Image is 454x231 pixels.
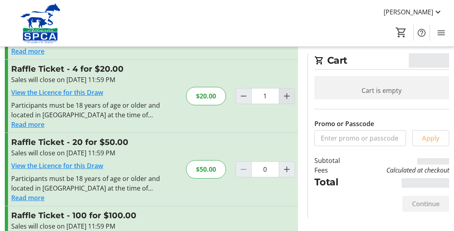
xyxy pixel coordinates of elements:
[314,165,354,175] td: Fees
[384,7,433,17] span: [PERSON_NAME]
[11,174,176,193] div: Participants must be 18 years of age or older and located in [GEOGRAPHIC_DATA] at the time of pur...
[11,221,173,231] div: Sales will close on [DATE] 11:59 PM
[279,162,294,177] button: Increment by one
[314,156,354,165] td: Subtotal
[409,53,449,68] span: CA$0.00
[412,130,449,146] button: Apply
[11,148,176,158] div: Sales will close on [DATE] 11:59 PM
[251,88,279,104] input: Raffle Ticket Quantity
[11,209,173,221] h3: Raffle Ticket - 100 for $100.00
[251,161,279,177] input: Raffle Ticket Quantity
[11,75,176,84] div: Sales will close on [DATE] 11:59 PM
[11,120,44,129] button: Read more
[11,161,103,170] a: View the Licence for this Draw
[422,133,440,143] span: Apply
[314,119,374,129] label: Promo or Passcode
[394,25,408,40] button: Cart
[11,63,176,75] h3: Raffle Ticket - 4 for $20.00
[377,6,449,18] button: [PERSON_NAME]
[353,165,449,175] td: Calculated at checkout
[11,100,176,120] div: Participants must be 18 years of age or older and located in [GEOGRAPHIC_DATA] at the time of pur...
[314,130,406,146] input: Enter promo or passcode
[11,88,103,97] a: View the Licence for this Draw
[186,87,226,105] div: $20.00
[11,46,44,56] button: Read more
[433,25,449,41] button: Menu
[186,160,226,179] div: $50.00
[11,136,176,148] h3: Raffle Ticket - 20 for $50.00
[314,175,354,189] td: Total
[236,88,251,104] button: Decrement by one
[11,193,44,203] button: Read more
[314,76,449,105] div: Cart is empty
[5,3,76,43] img: Alberta SPCA's Logo
[279,88,294,104] button: Increment by one
[314,53,449,70] h2: Cart
[414,25,430,41] button: Help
